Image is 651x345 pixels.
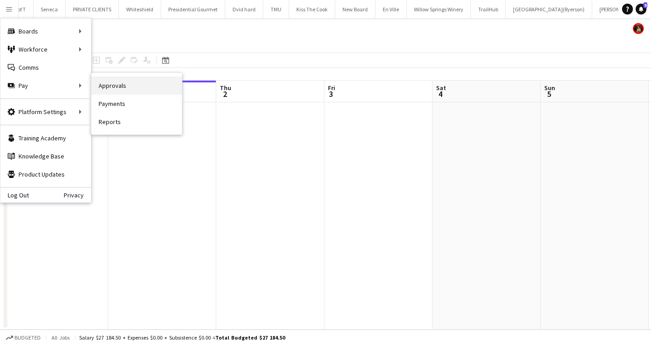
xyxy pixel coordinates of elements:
[435,89,446,99] span: 4
[436,84,446,92] span: Sat
[91,95,182,113] a: Payments
[506,0,592,18] button: [GEOGRAPHIC_DATA](Ryerson)
[407,0,471,18] button: Willow Springs Winery
[33,0,66,18] button: Seneca
[0,165,91,183] a: Product Updates
[5,333,42,343] button: Budgeted
[544,84,555,92] span: Sun
[0,147,91,165] a: Knowledge Base
[91,113,182,131] a: Reports
[66,0,119,18] button: PRIVATE CLIENTS
[91,77,182,95] a: Approvals
[643,2,647,8] span: 9
[335,0,375,18] button: New Board
[633,23,644,34] app-user-avatar: Yani Salas
[327,89,335,99] span: 3
[0,40,91,58] div: Workforce
[0,103,91,121] div: Platform Settings
[64,192,91,199] a: Privacy
[161,0,225,18] button: Presidential Gourmet
[543,89,555,99] span: 5
[220,84,231,92] span: Thu
[215,334,285,341] span: Total Budgeted $27 184.50
[79,334,285,341] div: Salary $27 184.50 + Expenses $0.00 + Subsistence $0.00 =
[263,0,289,18] button: TMU
[225,0,263,18] button: Dvid hard
[6,0,33,18] button: U of T
[471,0,506,18] button: TrailHub
[0,58,91,77] a: Comms
[14,335,41,341] span: Budgeted
[50,334,71,341] span: All jobs
[0,77,91,95] div: Pay
[219,89,231,99] span: 2
[0,129,91,147] a: Training Academy
[119,0,161,18] button: Whiteshield
[375,0,407,18] button: En Ville
[289,0,335,18] button: Kiss The Cook
[0,192,29,199] a: Log Out
[328,84,335,92] span: Fri
[0,22,91,40] div: Boards
[636,4,646,14] a: 9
